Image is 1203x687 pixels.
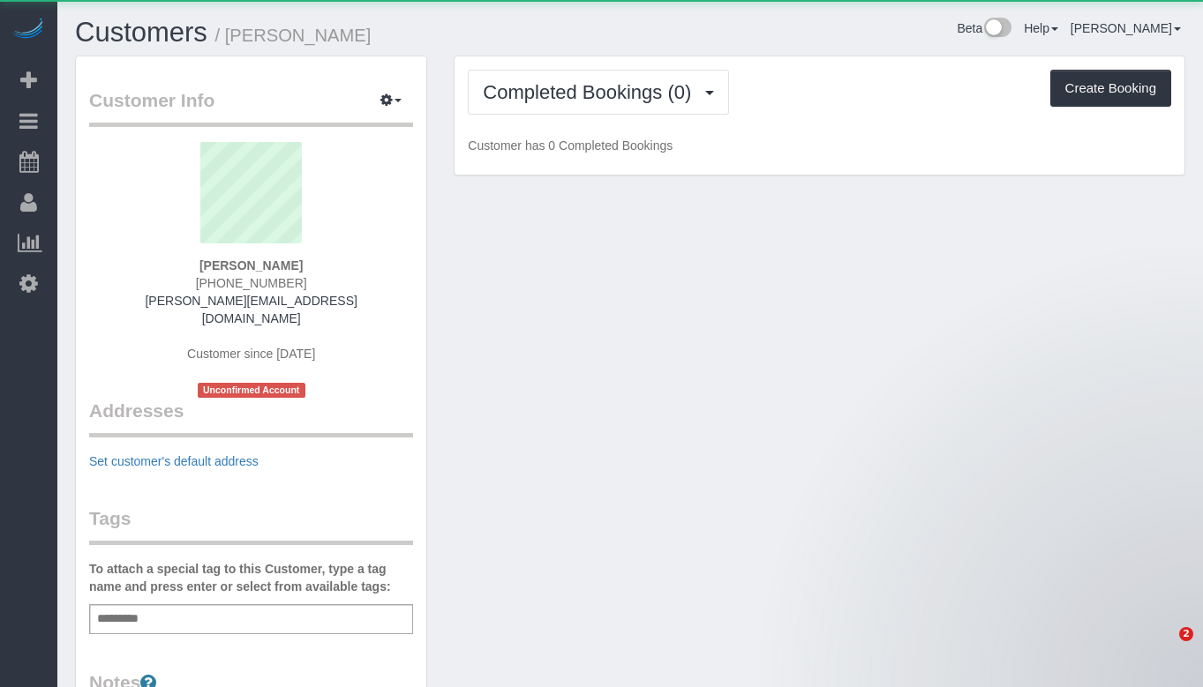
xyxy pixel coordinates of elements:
span: [PHONE_NUMBER] [196,276,307,290]
strong: [PERSON_NAME] [199,258,303,273]
iframe: Intercom live chat [1143,627,1185,669]
img: New interface [982,18,1011,41]
legend: Tags [89,505,413,545]
button: Create Booking [1050,70,1171,107]
small: / [PERSON_NAME] [215,26,372,45]
span: 2 [1179,627,1193,641]
a: Customers [75,17,207,48]
img: Automaid Logo [11,18,46,42]
span: Customer since [DATE] [187,347,315,361]
a: [PERSON_NAME][EMAIL_ADDRESS][DOMAIN_NAME] [145,294,357,325]
legend: Customer Info [89,87,413,127]
a: [PERSON_NAME] [1071,21,1181,35]
a: Help [1024,21,1058,35]
p: Customer has 0 Completed Bookings [468,137,1171,154]
a: Set customer's default address [89,454,259,468]
button: Completed Bookings (0) [468,70,729,115]
span: Unconfirmed Account [198,383,305,398]
span: Completed Bookings (0) [483,81,700,103]
a: Beta [957,21,1011,35]
label: To attach a special tag to this Customer, type a tag name and press enter or select from availabl... [89,560,413,595]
